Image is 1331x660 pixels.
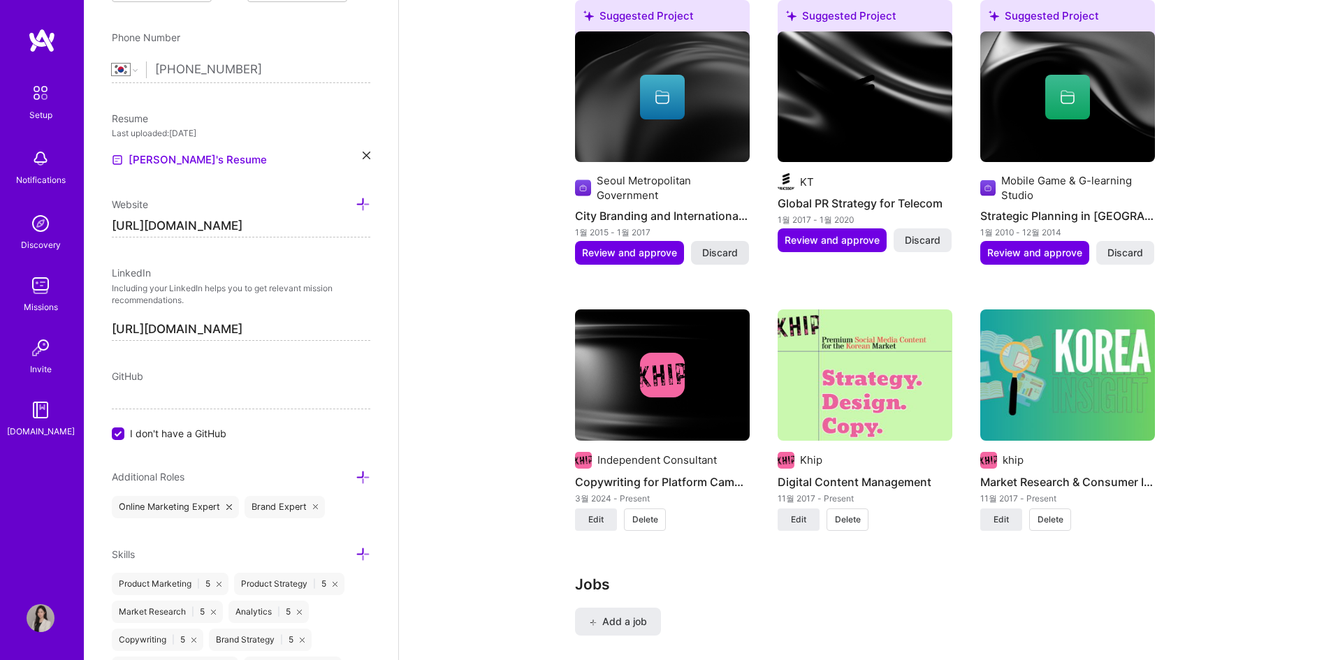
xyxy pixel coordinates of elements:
img: logo [28,28,56,53]
a: User Avatar [23,604,58,632]
img: Company logo [640,353,685,397]
img: teamwork [27,272,54,300]
span: Additional Roles [112,471,184,483]
img: Invite [27,334,54,362]
div: Khip [800,453,822,467]
span: Skills [112,548,135,560]
div: Independent Consultant [597,453,717,467]
h4: Strategic Planning in [GEOGRAPHIC_DATA] and EdTech [980,207,1155,225]
span: Edit [588,513,604,526]
i: icon Close [333,582,337,587]
h4: Copywriting for Platform Campaign and Advertising Campaigns [575,473,750,491]
div: Product Strategy 5 [234,573,344,595]
span: Review and approve [785,233,880,247]
img: Market Research & Consumer Insights [980,309,1155,441]
img: guide book [27,396,54,424]
span: | [172,634,175,645]
div: 11월 2017 - Present [980,491,1155,506]
span: Edit [791,513,806,526]
span: Edit [994,513,1009,526]
div: Online Marketing Expert [112,496,239,518]
button: Review and approve [778,228,887,252]
button: Review and approve [980,241,1089,265]
span: LinkedIn [112,267,151,279]
button: Discard [1096,241,1154,265]
img: discovery [27,210,54,237]
img: cover [778,31,952,163]
img: cover [980,31,1155,163]
button: Discard [894,228,952,252]
div: Mobile Game & G-learning Studio [1001,173,1155,203]
i: icon Close [191,638,196,643]
span: Website [112,198,148,210]
span: Phone Number [112,31,180,43]
span: Discard [905,233,940,247]
i: icon Close [217,582,221,587]
i: icon Close [300,638,305,643]
div: 3월 2024 - Present [575,491,750,506]
div: Notifications [16,173,66,187]
span: GitHub [112,370,143,382]
span: Discard [702,246,738,260]
div: [DOMAIN_NAME] [7,424,75,439]
img: cover [575,31,750,163]
div: 1월 2010 - 12월 2014 [980,225,1155,240]
h4: Market Research & Consumer Insights [980,473,1155,491]
i: icon Close [297,610,302,615]
img: Digital Content Management [778,309,952,441]
div: Brand Expert [245,496,326,518]
span: | [197,578,200,589]
div: Product Marketing 5 [112,573,228,595]
span: Review and approve [582,246,677,260]
img: Company logo [778,173,794,190]
i: icon SuggestedTeams [989,10,999,21]
img: setup [26,78,55,108]
span: Delete [632,513,658,526]
span: Discard [1107,246,1143,260]
span: | [277,606,280,617]
i: icon Close [226,504,232,510]
div: Discovery [21,237,61,252]
span: Add a job [589,615,647,629]
img: Company logo [575,452,592,469]
span: Delete [835,513,861,526]
img: Resume [112,154,123,166]
span: | [313,578,316,589]
i: icon Close [363,152,370,159]
h4: Digital Content Management [778,473,952,491]
div: Seoul Metropolitan Government [597,173,750,203]
button: Edit [575,508,617,531]
div: Setup [29,108,52,122]
img: User Avatar [27,604,54,632]
button: Delete [1029,508,1071,531]
div: Market Research 5 [112,601,223,623]
a: [PERSON_NAME]'s Resume [112,152,267,168]
img: Company logo [778,452,794,469]
button: Edit [980,508,1022,531]
h3: Jobs [575,575,1155,593]
input: http://... [112,215,370,237]
span: Resume [112,112,148,124]
input: +1 (000) 000-0000 [155,50,370,90]
p: Including your LinkedIn helps you to get relevant mission recommendations. [112,283,370,307]
button: Review and approve [575,241,684,265]
div: Brand Strategy 5 [209,629,312,651]
img: Company logo [980,452,997,469]
span: Delete [1038,513,1063,526]
h4: City Branding and International Relations [575,207,750,225]
button: Edit [778,508,820,531]
i: icon SuggestedTeams [583,10,594,21]
img: Company logo [575,179,591,196]
button: Delete [827,508,868,531]
div: 11월 2017 - Present [778,491,952,506]
div: Missions [24,300,58,314]
i: icon Close [313,504,319,510]
i: icon PlusBlack [589,619,597,626]
img: Company logo [980,179,996,196]
button: Delete [624,508,666,531]
button: Discard [691,241,749,265]
img: cover [575,309,750,441]
div: khip [1003,453,1024,467]
span: | [191,606,194,617]
img: bell [27,145,54,173]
